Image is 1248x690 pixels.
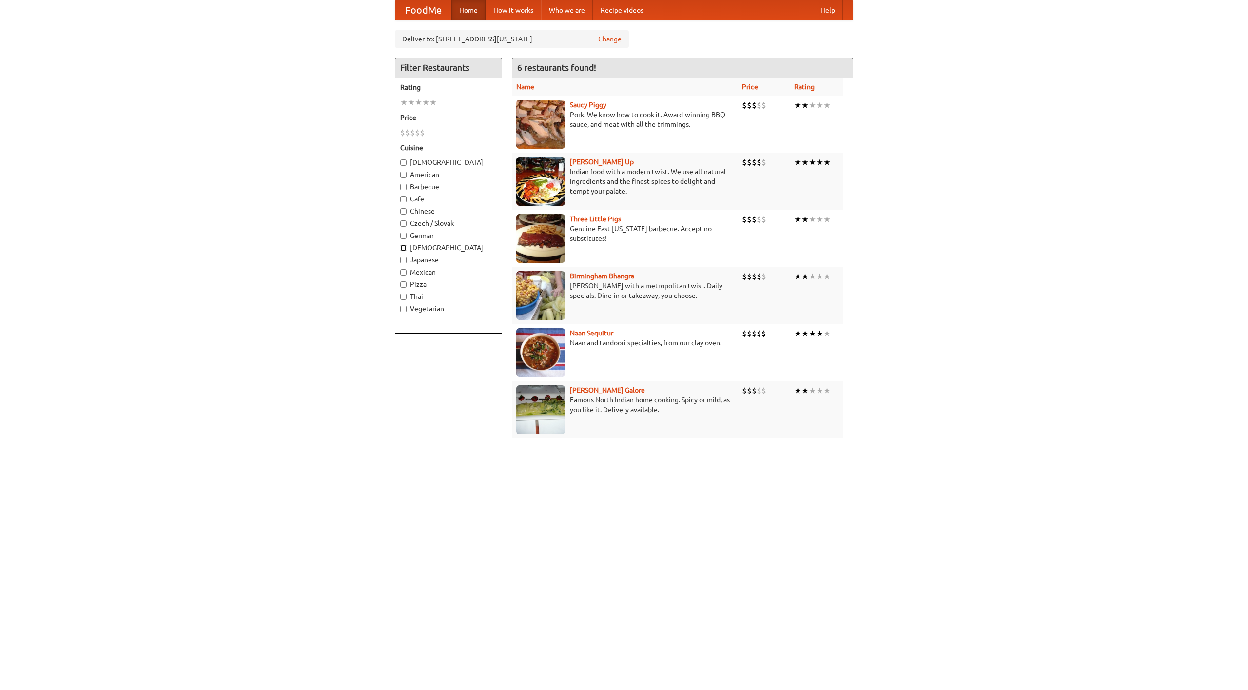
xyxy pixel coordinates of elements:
[400,231,497,240] label: German
[400,257,407,263] input: Japanese
[570,215,621,223] b: Three Little Pigs
[400,269,407,276] input: Mexican
[598,34,622,44] a: Change
[823,214,831,225] li: ★
[400,97,408,108] li: ★
[400,220,407,227] input: Czech / Slovak
[400,279,497,289] label: Pizza
[742,328,747,339] li: $
[816,100,823,111] li: ★
[794,157,801,168] li: ★
[405,127,410,138] li: $
[516,167,734,196] p: Indian food with a modern twist. We use all-natural ingredients and the finest spices to delight ...
[516,338,734,348] p: Naan and tandoori specialties, from our clay oven.
[809,100,816,111] li: ★
[747,100,752,111] li: $
[747,271,752,282] li: $
[422,97,429,108] li: ★
[823,385,831,396] li: ★
[516,157,565,206] img: curryup.jpg
[813,0,843,20] a: Help
[752,214,757,225] li: $
[400,294,407,300] input: Thai
[794,214,801,225] li: ★
[742,385,747,396] li: $
[747,157,752,168] li: $
[400,170,497,179] label: American
[757,100,761,111] li: $
[517,63,596,72] ng-pluralize: 6 restaurants found!
[816,157,823,168] li: ★
[570,101,606,109] a: Saucy Piggy
[761,157,766,168] li: $
[761,214,766,225] li: $
[516,214,565,263] img: littlepigs.jpg
[742,157,747,168] li: $
[395,0,451,20] a: FoodMe
[516,395,734,414] p: Famous North Indian home cooking. Spicy or mild, as you like it. Delivery available.
[570,272,634,280] b: Birmingham Bhangra
[516,271,565,320] img: bhangra.jpg
[400,127,405,138] li: $
[400,245,407,251] input: [DEMOGRAPHIC_DATA]
[809,385,816,396] li: ★
[761,385,766,396] li: $
[400,267,497,277] label: Mexican
[801,271,809,282] li: ★
[451,0,486,20] a: Home
[400,218,497,228] label: Czech / Slovak
[752,100,757,111] li: $
[757,214,761,225] li: $
[757,385,761,396] li: $
[420,127,425,138] li: $
[400,292,497,301] label: Thai
[400,82,497,92] h5: Rating
[570,329,613,337] a: Naan Sequitur
[794,328,801,339] li: ★
[400,206,497,216] label: Chinese
[400,194,497,204] label: Cafe
[742,271,747,282] li: $
[801,214,809,225] li: ★
[400,158,497,167] label: [DEMOGRAPHIC_DATA]
[816,214,823,225] li: ★
[570,158,634,166] a: [PERSON_NAME] Up
[400,113,497,122] h5: Price
[400,182,497,192] label: Barbecue
[410,127,415,138] li: $
[816,385,823,396] li: ★
[516,385,565,434] img: currygalore.jpg
[794,100,801,111] li: ★
[794,83,815,91] a: Rating
[801,328,809,339] li: ★
[761,328,766,339] li: $
[809,157,816,168] li: ★
[752,271,757,282] li: $
[415,127,420,138] li: $
[593,0,651,20] a: Recipe videos
[761,271,766,282] li: $
[570,386,645,394] a: [PERSON_NAME] Galore
[395,30,629,48] div: Deliver to: [STREET_ADDRESS][US_STATE]
[816,328,823,339] li: ★
[400,281,407,288] input: Pizza
[486,0,541,20] a: How it works
[395,58,502,78] h4: Filter Restaurants
[761,100,766,111] li: $
[400,208,407,215] input: Chinese
[794,271,801,282] li: ★
[823,271,831,282] li: ★
[757,271,761,282] li: $
[742,100,747,111] li: $
[400,243,497,253] label: [DEMOGRAPHIC_DATA]
[400,196,407,202] input: Cafe
[801,157,809,168] li: ★
[809,271,816,282] li: ★
[429,97,437,108] li: ★
[400,233,407,239] input: German
[747,385,752,396] li: $
[516,328,565,377] img: naansequitur.jpg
